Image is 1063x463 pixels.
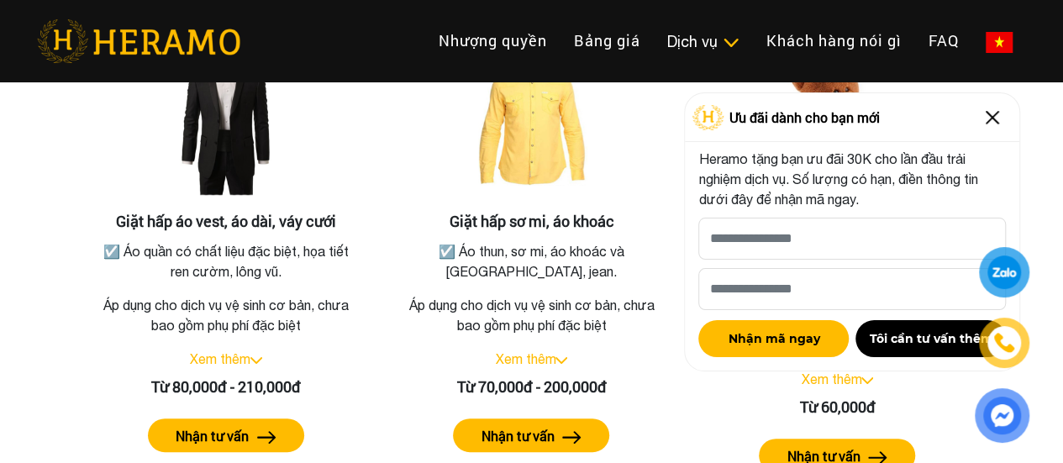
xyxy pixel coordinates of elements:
[142,45,310,213] img: Giặt hấp áo vest, áo dài, váy cưới
[993,332,1015,355] img: phone-icon
[801,371,861,387] a: Xem thêm
[555,357,567,364] img: arrow_down.svg
[257,431,276,444] img: arrow
[92,418,360,452] a: Nhận tư vấn arrow
[861,377,873,384] img: arrow_down.svg
[986,32,1013,53] img: vn-flag.png
[698,149,1006,209] p: Heramo tặng bạn ưu đãi 30K cho lần đầu trải nghiệm dịch vụ. Số lượng có hạn, điền thông tin dưới ...
[703,396,971,418] div: Từ 60,000đ
[729,108,879,128] span: Ưu đãi dành cho bạn mới
[92,213,360,231] h3: Giặt hấp áo vest, áo dài, váy cưới
[692,105,724,130] img: Logo
[190,351,250,366] a: Xem thêm
[398,213,666,231] h3: Giặt hấp sơ mi, áo khoác
[453,418,609,452] button: Nhận tư vấn
[698,320,849,357] button: Nhận mã ngay
[398,376,666,398] div: Từ 70,000đ - 200,000đ
[667,30,739,53] div: Dịch vụ
[855,320,1006,357] button: Tôi cần tư vấn thêm
[398,418,666,452] a: Nhận tư vấn arrow
[176,426,249,446] label: Nhận tư vấn
[148,418,304,452] button: Nhận tư vấn
[562,431,581,444] img: arrow
[495,351,555,366] a: Xem thêm
[402,241,662,281] p: ☑️ Áo thun, sơ mi, áo khoác và [GEOGRAPHIC_DATA], jean.
[425,23,560,59] a: Nhượng quyền
[92,295,360,335] p: Áp dụng cho dịch vụ vệ sinh cơ bản, chưa bao gồm phụ phí đặc biệt
[722,34,739,51] img: subToggleIcon
[447,45,615,213] img: Giặt hấp sơ mi, áo khoác
[37,19,240,63] img: heramo-logo.png
[96,241,356,281] p: ☑️ Áo quần có chất liệu đặc biệt, họa tiết ren cườm, lông vũ.
[398,295,666,335] p: Áp dụng cho dịch vụ vệ sinh cơ bản, chưa bao gồm phụ phí đặc biệt
[92,376,360,398] div: Từ 80,000đ - 210,000đ
[481,426,554,446] label: Nhận tư vấn
[753,23,915,59] a: Khách hàng nói gì
[560,23,654,59] a: Bảng giá
[979,104,1006,131] img: Close
[915,23,972,59] a: FAQ
[250,357,262,364] img: arrow_down.svg
[981,319,1028,366] a: phone-icon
